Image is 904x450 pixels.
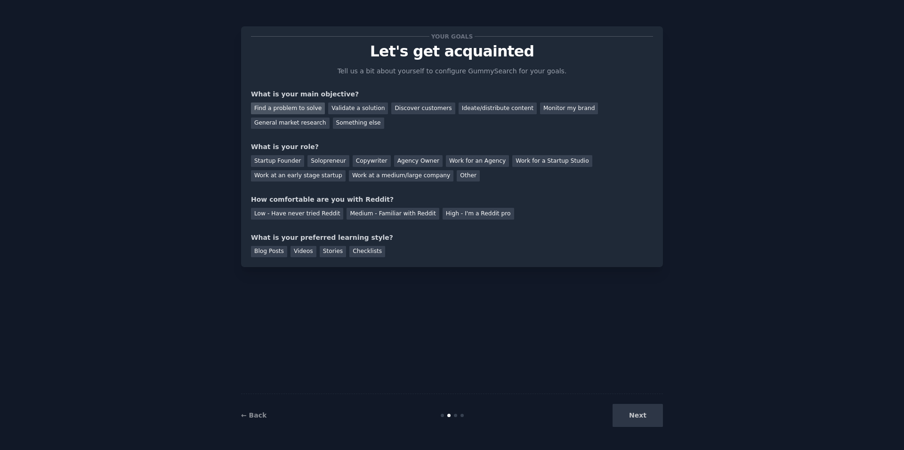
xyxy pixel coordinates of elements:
div: Monitor my brand [540,103,598,114]
div: Agency Owner [394,155,443,167]
a: ← Back [241,411,266,419]
div: Work at a medium/large company [349,170,453,182]
div: Work for an Agency [446,155,509,167]
p: Let's get acquainted [251,43,653,60]
div: What is your main objective? [251,89,653,99]
div: What is your preferred learning style? [251,233,653,243]
div: Stories [320,246,346,258]
div: Ideate/distribute content [459,103,537,114]
div: Solopreneur [307,155,349,167]
div: Work for a Startup Studio [512,155,592,167]
div: What is your role? [251,142,653,152]
div: Startup Founder [251,155,304,167]
div: Copywriter [353,155,391,167]
div: How comfortable are you with Reddit? [251,195,653,205]
div: Something else [333,118,384,129]
div: Medium - Familiar with Reddit [347,208,439,220]
div: Other [457,170,480,182]
div: Checklists [349,246,385,258]
div: Find a problem to solve [251,103,325,114]
p: Tell us a bit about yourself to configure GummySearch for your goals. [333,66,571,76]
div: Videos [291,246,316,258]
span: Your goals [429,32,475,41]
div: Blog Posts [251,246,287,258]
div: Discover customers [391,103,455,114]
div: General market research [251,118,330,129]
div: Work at an early stage startup [251,170,346,182]
div: High - I'm a Reddit pro [443,208,514,220]
div: Validate a solution [328,103,388,114]
div: Low - Have never tried Reddit [251,208,343,220]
